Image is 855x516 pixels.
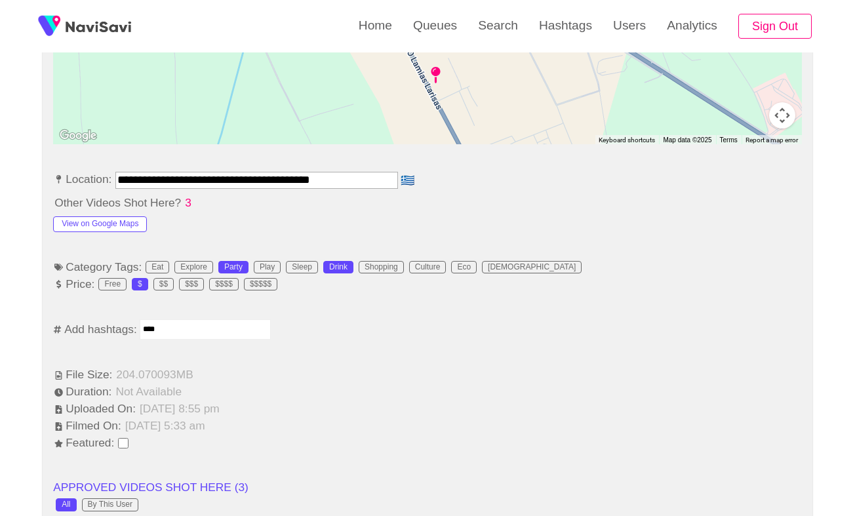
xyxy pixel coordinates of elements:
span: Location: [53,173,113,186]
div: Explore [180,263,207,272]
a: Open this area in Google Maps (opens a new window) [56,127,100,144]
img: fireSpot [66,20,131,33]
a: View on Google Maps [53,216,147,229]
div: $$$$$ [250,280,271,289]
a: Terms [720,136,738,144]
span: Add hashtags: [63,323,138,336]
div: Drink [329,263,348,272]
div: [DEMOGRAPHIC_DATA] [488,263,576,272]
div: $$$ [185,280,198,289]
div: $ [138,280,142,289]
span: Filmed On: [53,420,123,433]
span: File Size: [53,368,113,382]
div: Party [224,263,243,272]
div: Free [104,280,121,289]
span: Not Available [114,386,183,399]
div: Shopping [365,263,398,272]
span: Other Videos Shot Here? [53,197,182,210]
img: fireSpot [33,10,66,43]
span: 3 [184,197,193,210]
div: Culture [415,263,441,272]
li: APPROVED VIDEOS SHOT HERE ( 3 ) [53,480,802,496]
button: Map camera controls [769,102,795,129]
span: Featured: [53,437,115,450]
button: Sign Out [738,14,812,39]
img: Google [56,127,100,144]
span: Category Tags: [53,261,143,274]
button: View on Google Maps [53,216,147,232]
span: 204.070093 MB [115,368,194,382]
div: Eco [457,263,471,272]
span: 🇬🇷 [399,175,416,186]
span: [DATE] 5:33 am [124,420,207,433]
div: Sleep [292,263,312,272]
button: Keyboard shortcuts [599,136,655,145]
div: Play [260,263,275,272]
a: Report a map error [746,136,798,144]
div: $$$$ [215,280,233,289]
div: All [62,500,70,509]
div: Eat [151,263,163,272]
span: Price: [53,278,96,291]
span: [DATE] 8:55 pm [138,403,221,416]
span: Map data ©2025 [663,136,711,144]
input: Enter tag here and press return [140,319,271,340]
div: By This User [88,500,132,509]
span: Duration: [53,386,113,399]
span: Uploaded On: [53,403,137,416]
div: $$ [159,280,168,289]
